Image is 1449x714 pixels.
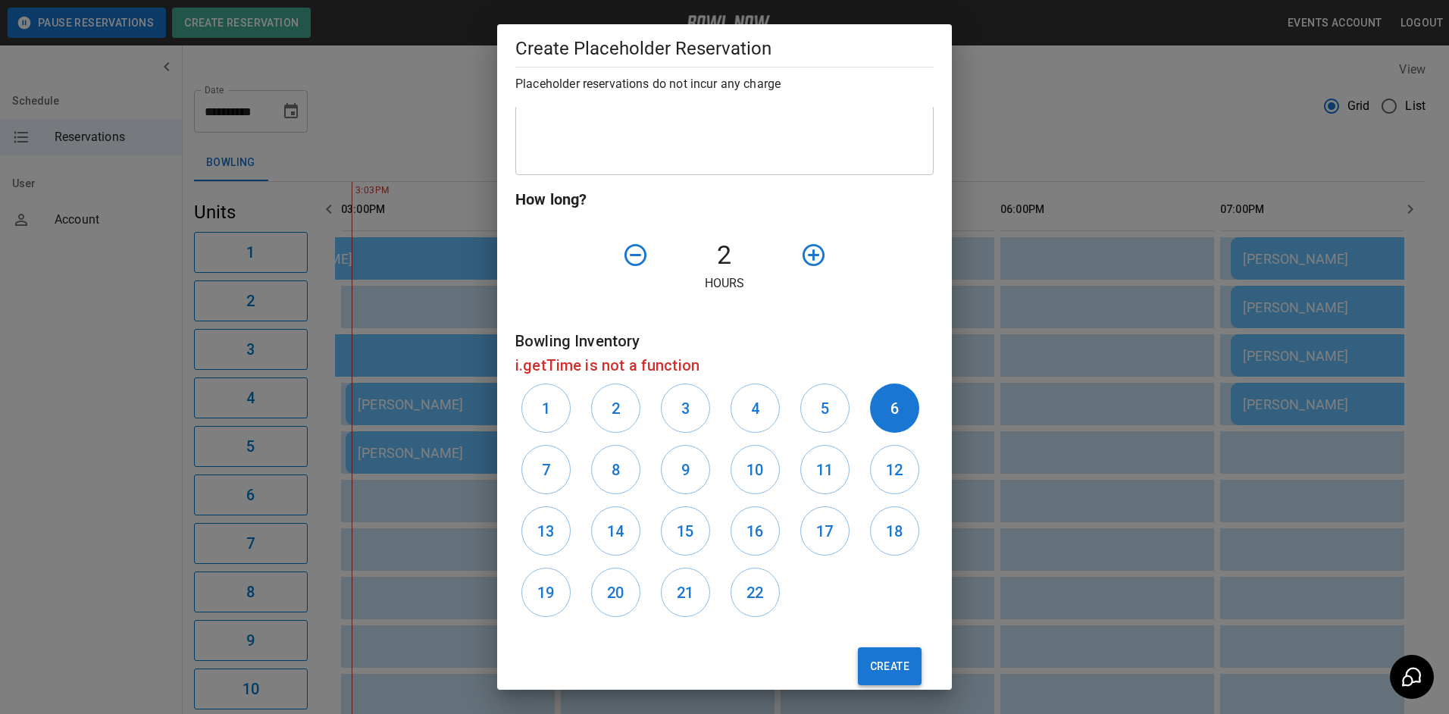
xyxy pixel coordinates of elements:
button: 14 [591,506,640,556]
h6: 12 [886,458,903,482]
button: 5 [800,384,850,433]
h6: 3 [681,396,690,421]
button: 9 [661,445,710,494]
button: 20 [591,568,640,617]
h6: 11 [816,458,833,482]
h6: i.getTime is not a function [515,353,934,377]
button: 2 [591,384,640,433]
h6: 9 [681,458,690,482]
h6: 4 [751,396,759,421]
h6: How long? [515,187,934,211]
h6: 8 [612,458,620,482]
h6: 15 [677,519,693,543]
h6: Bowling Inventory [515,329,934,353]
h6: 20 [607,581,624,605]
button: 6 [870,384,919,433]
p: Hours [515,274,934,293]
button: 18 [870,506,919,556]
button: 16 [731,506,780,556]
h6: 14 [607,519,624,543]
h6: 22 [746,581,763,605]
button: 22 [731,568,780,617]
button: 21 [661,568,710,617]
h6: 13 [537,519,554,543]
button: 11 [800,445,850,494]
h6: 18 [886,519,903,543]
h6: 19 [537,581,554,605]
button: 4 [731,384,780,433]
button: 3 [661,384,710,433]
button: 12 [870,445,919,494]
h6: 17 [816,519,833,543]
h6: 21 [677,581,693,605]
button: 8 [591,445,640,494]
h6: 2 [612,396,620,421]
button: 15 [661,506,710,556]
button: 19 [521,568,571,617]
h6: 6 [890,396,899,421]
button: 1 [521,384,571,433]
button: 17 [800,506,850,556]
h6: 5 [821,396,829,421]
button: 10 [731,445,780,494]
h6: 16 [746,519,763,543]
button: 13 [521,506,571,556]
h6: 1 [542,396,550,421]
h6: 7 [542,458,550,482]
button: 7 [521,445,571,494]
h6: Placeholder reservations do not incur any charge [515,74,934,95]
h6: 10 [746,458,763,482]
h4: 2 [655,240,794,271]
button: Create [858,647,922,685]
h5: Create Placeholder Reservation [515,36,934,61]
